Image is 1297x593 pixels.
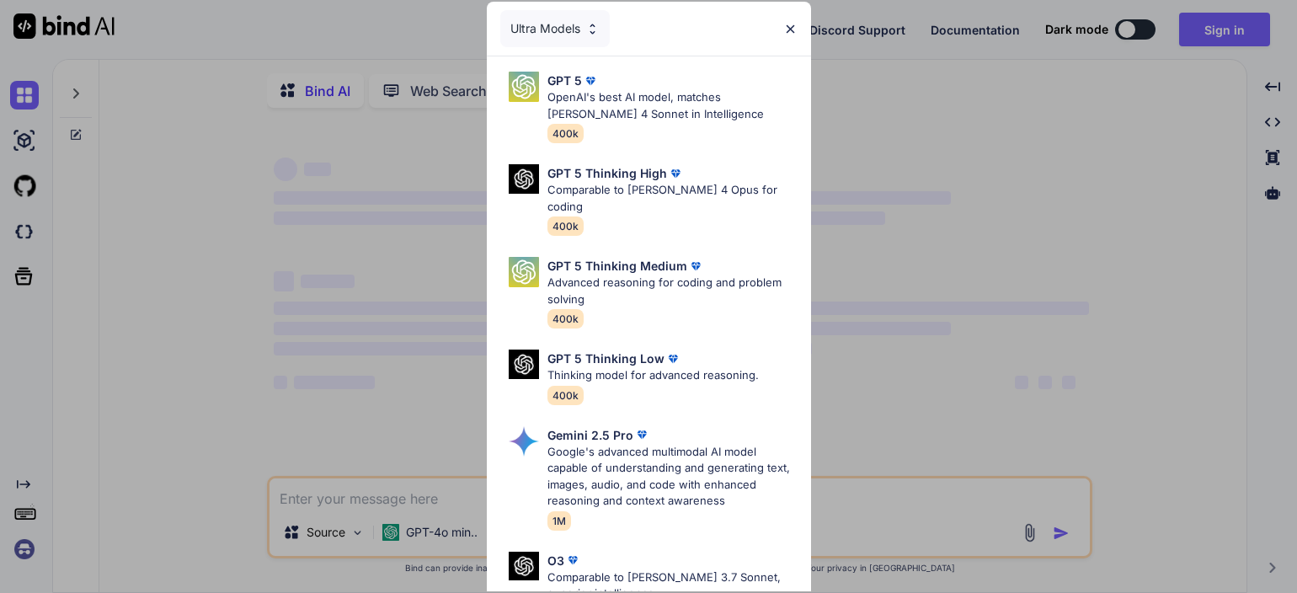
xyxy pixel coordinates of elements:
p: Google's advanced multimodal AI model capable of understanding and generating text, images, audio... [547,444,798,510]
img: Pick Models [509,552,539,581]
img: premium [582,72,599,89]
p: Advanced reasoning for coding and problem solving [547,275,798,307]
img: Pick Models [509,350,539,379]
img: premium [667,165,684,182]
img: premium [633,426,650,443]
img: premium [665,350,681,367]
img: Pick Models [509,72,539,102]
p: OpenAI's best AI model, matches [PERSON_NAME] 4 Sonnet in Intelligence [547,89,798,122]
img: Pick Models [585,22,600,36]
img: Pick Models [509,164,539,194]
p: GPT 5 Thinking High [547,164,667,182]
p: GPT 5 Thinking Medium [547,257,687,275]
p: GPT 5 [547,72,582,89]
span: 400k [547,386,584,405]
img: premium [687,258,704,275]
p: Gemini 2.5 Pro [547,426,633,444]
span: 400k [547,309,584,329]
div: Ultra Models [500,10,610,47]
img: Pick Models [509,257,539,287]
img: premium [564,552,581,569]
span: 400k [547,216,584,236]
p: GPT 5 Thinking Low [547,350,665,367]
span: 1M [547,511,571,531]
p: Thinking model for advanced reasoning. [547,367,759,384]
p: Comparable to [PERSON_NAME] 4 Opus for coding [547,182,798,215]
img: close [783,22,798,36]
img: Pick Models [509,426,539,457]
p: O3 [547,552,564,569]
span: 400k [547,124,584,143]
